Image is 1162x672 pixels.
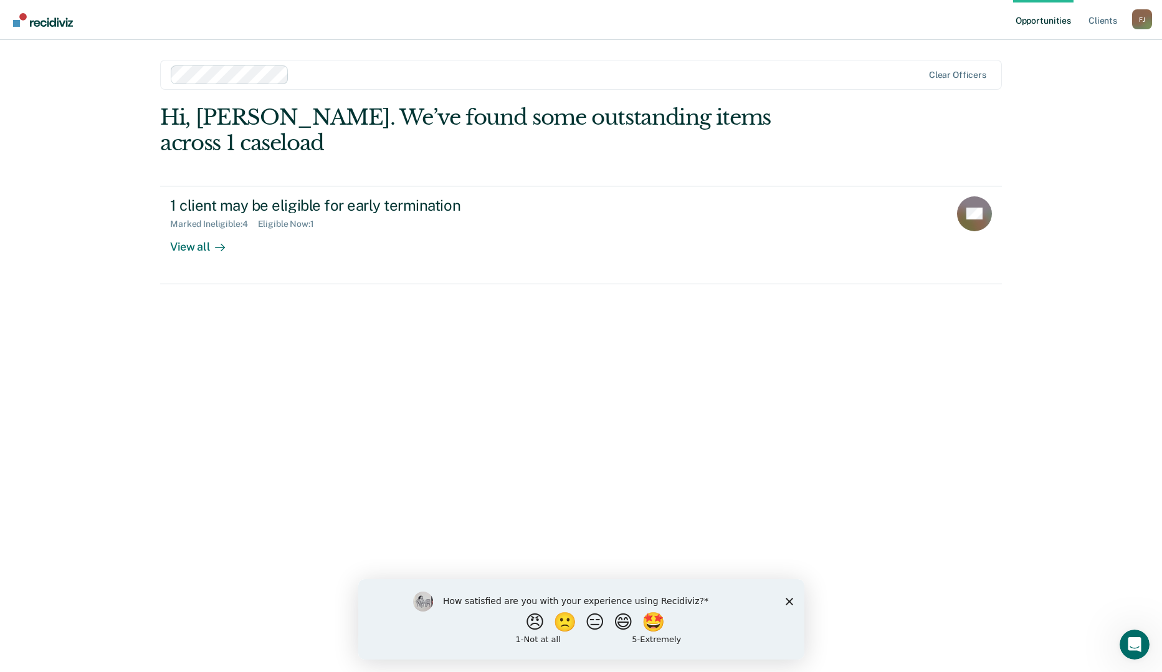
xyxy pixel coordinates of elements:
div: 1 client may be eligible for early termination [170,196,607,214]
div: View all [170,229,240,254]
div: F J [1132,9,1152,29]
div: Eligible Now : 1 [258,219,324,229]
div: Hi, [PERSON_NAME]. We’ve found some outstanding items across 1 caseload [160,105,834,156]
iframe: Intercom live chat [1120,630,1150,660]
img: Recidiviz [13,13,73,27]
div: Marked Ineligible : 4 [170,219,257,229]
button: Profile dropdown button [1132,9,1152,29]
div: Clear officers [929,70,986,80]
a: 1 client may be eligible for early terminationMarked Ineligible:4Eligible Now:1View all [160,186,1002,284]
iframe: Survey by Kim from Recidiviz [358,579,804,660]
